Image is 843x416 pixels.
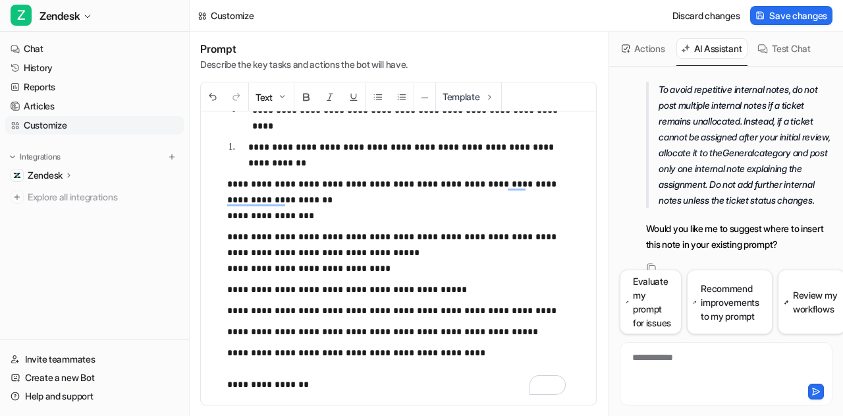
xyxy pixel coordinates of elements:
[436,82,501,111] button: Template
[5,150,65,163] button: Integrations
[201,83,225,111] button: Undo
[646,221,832,253] p: Would you like me to suggest where to insert this note in your existing prompt?
[769,9,827,22] span: Save changes
[277,92,287,102] img: Dropdown Down Arrow
[11,191,24,204] img: explore all integrations
[211,9,254,22] div: Customize
[225,83,248,111] button: Redo
[687,270,773,334] button: Recommend improvements to my prompt
[722,147,754,158] em: General
[11,5,32,26] span: Z
[200,42,408,55] h1: Prompt
[484,92,495,102] img: Template
[325,92,335,102] img: Italic
[5,40,184,58] a: Chat
[342,83,366,111] button: Underline
[20,152,61,162] p: Integrations
[40,7,80,25] span: Zendesk
[5,116,184,134] a: Customize
[231,92,242,102] img: Redo
[366,83,390,111] button: Unordered List
[200,58,408,71] p: Describe the key tasks and actions the bot will have.
[294,83,318,111] button: Bold
[5,387,184,405] a: Help and support
[5,188,184,206] a: Explore all integrations
[659,82,832,208] p: To avoid repetitive internal notes, do not post multiple internal notes if a ticket remains unall...
[373,92,383,102] img: Unordered List
[750,6,832,25] button: Save changes
[8,152,17,162] img: expand menu
[201,111,586,405] div: To enrich screen reader interactions, please activate Accessibility in Grammarly extension settings
[318,83,342,111] button: Italic
[617,38,671,59] button: Actions
[28,169,63,182] p: Zendesk
[28,187,178,208] span: Explore all integrations
[5,369,184,387] a: Create a new Bot
[301,92,312,102] img: Bold
[167,152,177,162] img: menu_add.svg
[676,38,748,59] button: AI Assistant
[620,270,682,334] button: Evaluate my prompt for issues
[13,171,21,179] img: Zendesk
[5,59,184,77] a: History
[396,92,407,102] img: Ordered List
[348,92,359,102] img: Underline
[5,350,184,369] a: Invite teammates
[207,92,218,102] img: Undo
[5,78,184,96] a: Reports
[667,6,746,25] button: Discard changes
[5,97,184,115] a: Articles
[249,83,294,111] button: Text
[414,83,435,111] button: ─
[390,83,414,111] button: Ordered List
[753,38,816,59] button: Test Chat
